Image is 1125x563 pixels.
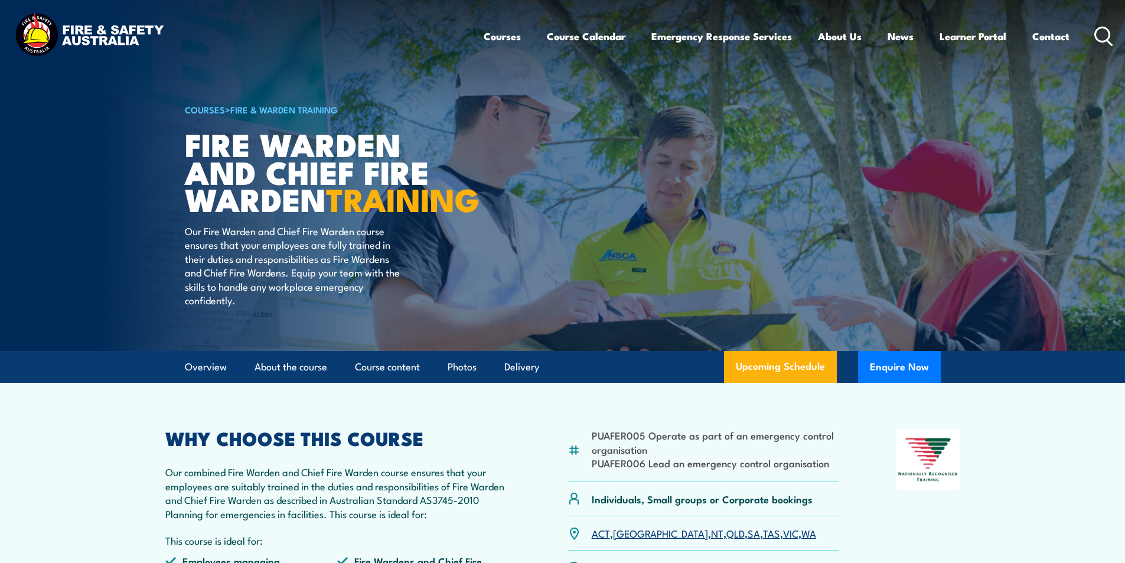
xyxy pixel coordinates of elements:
[185,130,477,213] h1: Fire Warden and Chief Fire Warden
[818,21,862,52] a: About Us
[185,224,400,307] p: Our Fire Warden and Chief Fire Warden course ensures that your employees are fully trained in the...
[724,351,837,383] a: Upcoming Schedule
[547,21,625,52] a: Course Calendar
[592,526,816,540] p: , , , , , , ,
[801,526,816,540] a: WA
[1032,21,1069,52] a: Contact
[504,352,539,383] a: Delivery
[185,102,477,116] h6: >
[592,492,813,506] p: Individuals, Small groups or Corporate bookings
[185,352,227,383] a: Overview
[592,428,839,456] li: PUAFER005 Operate as part of an emergency control organisation
[592,526,610,540] a: ACT
[255,352,327,383] a: About the course
[185,103,225,116] a: COURSES
[763,526,780,540] a: TAS
[165,465,510,520] p: Our combined Fire Warden and Chief Fire Warden course ensures that your employees are suitably tr...
[230,103,338,116] a: Fire & Warden Training
[592,456,839,470] li: PUAFER006 Lead an emergency control organisation
[355,352,420,383] a: Course content
[326,174,480,223] strong: TRAINING
[940,21,1006,52] a: Learner Portal
[888,21,914,52] a: News
[448,352,477,383] a: Photos
[783,526,798,540] a: VIC
[651,21,792,52] a: Emergency Response Services
[748,526,760,540] a: SA
[896,429,960,490] img: Nationally Recognised Training logo.
[165,429,510,446] h2: WHY CHOOSE THIS COURSE
[858,351,941,383] button: Enquire Now
[711,526,723,540] a: NT
[484,21,521,52] a: Courses
[613,526,708,540] a: [GEOGRAPHIC_DATA]
[165,533,510,547] p: This course is ideal for:
[726,526,745,540] a: QLD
